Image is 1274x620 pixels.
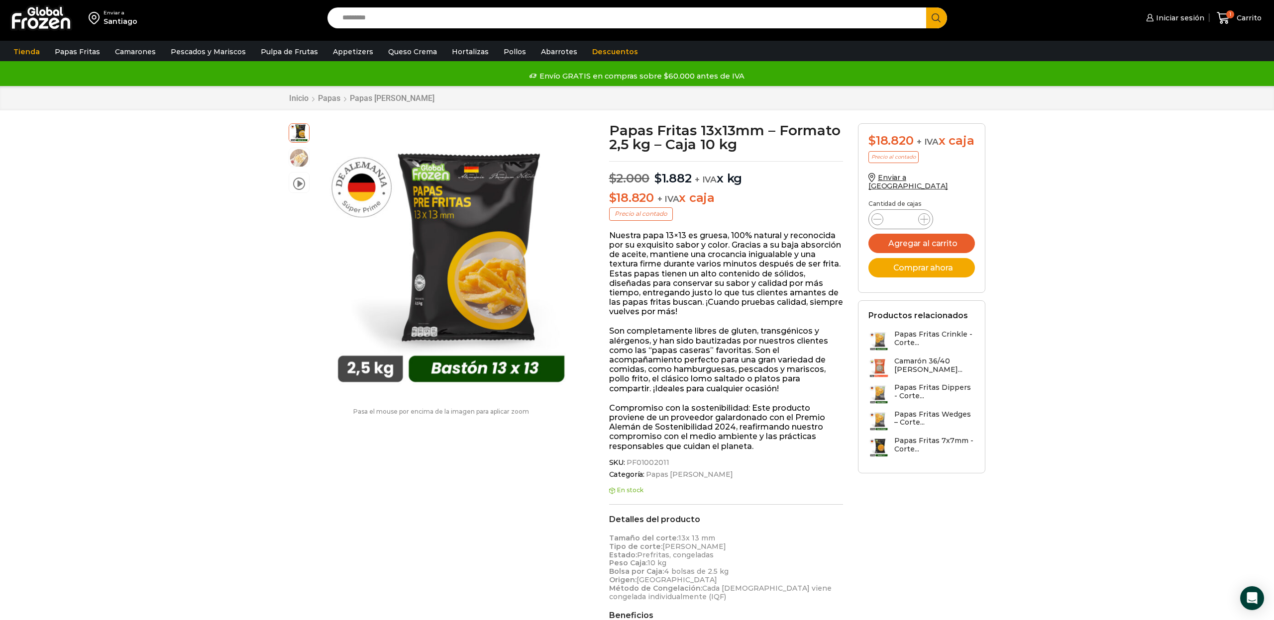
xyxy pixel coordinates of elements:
strong: Peso Caja: [609,558,647,567]
a: Camarones [110,42,161,61]
a: Pulpa de Frutas [256,42,323,61]
span: $ [868,133,876,148]
h1: Papas Fritas 13x13mm – Formato 2,5 kg – Caja 10 kg [609,123,844,151]
a: Abarrotes [536,42,582,61]
span: $ [654,171,662,185]
a: Iniciar sesión [1144,8,1204,28]
span: Carrito [1234,13,1262,23]
a: Papas Fritas Wedges – Corte... [868,410,975,432]
a: Papas Fritas [50,42,105,61]
img: 13-x-13-2kg [315,123,588,396]
p: Cantidad de cajas [868,200,975,207]
button: Comprar ahora [868,258,975,277]
nav: Breadcrumb [289,93,435,103]
div: 1 / 3 [315,123,588,396]
strong: Método de Congelación: [609,584,702,593]
a: Queso Crema [383,42,442,61]
h2: Detalles del producto [609,515,844,524]
div: Enviar a [104,9,137,16]
a: Enviar a [GEOGRAPHIC_DATA] [868,173,948,190]
span: + IVA [657,194,679,204]
p: Compromiso con la sostenibilidad: Este producto proviene de un proveedor galardonado con el Premi... [609,403,844,451]
strong: Bolsa por Caja: [609,567,664,576]
input: Product quantity [891,212,910,226]
a: Tienda [8,42,45,61]
p: 13x 13 mm [PERSON_NAME] Prefritas, congeladas 10 kg 4 bolsas de 2.5 kg [GEOGRAPHIC_DATA] Cada [DE... [609,534,844,601]
strong: Tipo de corte: [609,542,662,551]
a: Papas Fritas 7x7mm - Corte... [868,437,975,458]
h2: Beneficios [609,611,844,620]
span: $ [609,190,617,205]
p: Pasa el mouse por encima de la imagen para aplicar zoom [289,408,594,415]
h3: Papas Fritas Wedges – Corte... [894,410,975,427]
button: Search button [926,7,947,28]
span: SKU: [609,458,844,467]
button: Agregar al carrito [868,234,975,253]
p: x kg [609,161,844,186]
p: Nuestra papa 13×13 es gruesa, 100% natural y reconocida por su exquisito sabor y color. Gracias a... [609,231,844,317]
a: Papas [PERSON_NAME] [644,470,733,479]
a: Appetizers [328,42,378,61]
a: Papas [318,93,341,103]
strong: Estado: [609,550,637,559]
span: + IVA [917,137,939,147]
span: Iniciar sesión [1154,13,1204,23]
bdi: 2.000 [609,171,650,185]
h3: Camarón 36/40 [PERSON_NAME]... [894,357,975,374]
bdi: 18.820 [868,133,913,148]
h3: Papas Fritas 7x7mm - Corte... [894,437,975,453]
a: Inicio [289,93,309,103]
a: Camarón 36/40 [PERSON_NAME]... [868,357,975,378]
h3: Papas Fritas Crinkle - Corte... [894,330,975,347]
span: $ [609,171,617,185]
span: 13-x-13-2kg [289,122,309,142]
a: Descuentos [587,42,643,61]
span: 1 [1226,10,1234,18]
div: Open Intercom Messenger [1240,586,1264,610]
bdi: 18.820 [609,190,654,205]
a: 1 Carrito [1214,6,1264,30]
span: Categoría: [609,470,844,479]
p: Son completamente libres de gluten, transgénicos y alérgenos, y han sido bautizadas por nuestros ... [609,326,844,393]
a: Papas Fritas Crinkle - Corte... [868,330,975,352]
p: Precio al contado [609,207,673,220]
p: x caja [609,191,844,205]
a: Hortalizas [447,42,494,61]
a: Pollos [499,42,531,61]
img: address-field-icon.svg [89,9,104,26]
span: PF01002011 [625,458,669,467]
p: En stock [609,487,844,494]
a: Papas Fritas Dippers - Corte... [868,383,975,405]
div: x caja [868,134,975,148]
span: 13×13 [289,148,309,168]
h2: Productos relacionados [868,311,968,320]
strong: Tamaño del corte: [609,533,678,542]
strong: Origen: [609,575,637,584]
p: Precio al contado [868,151,919,163]
div: Santiago [104,16,137,26]
bdi: 1.882 [654,171,692,185]
a: Pescados y Mariscos [166,42,251,61]
h3: Papas Fritas Dippers - Corte... [894,383,975,400]
span: + IVA [695,175,717,184]
a: Papas [PERSON_NAME] [349,93,435,103]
